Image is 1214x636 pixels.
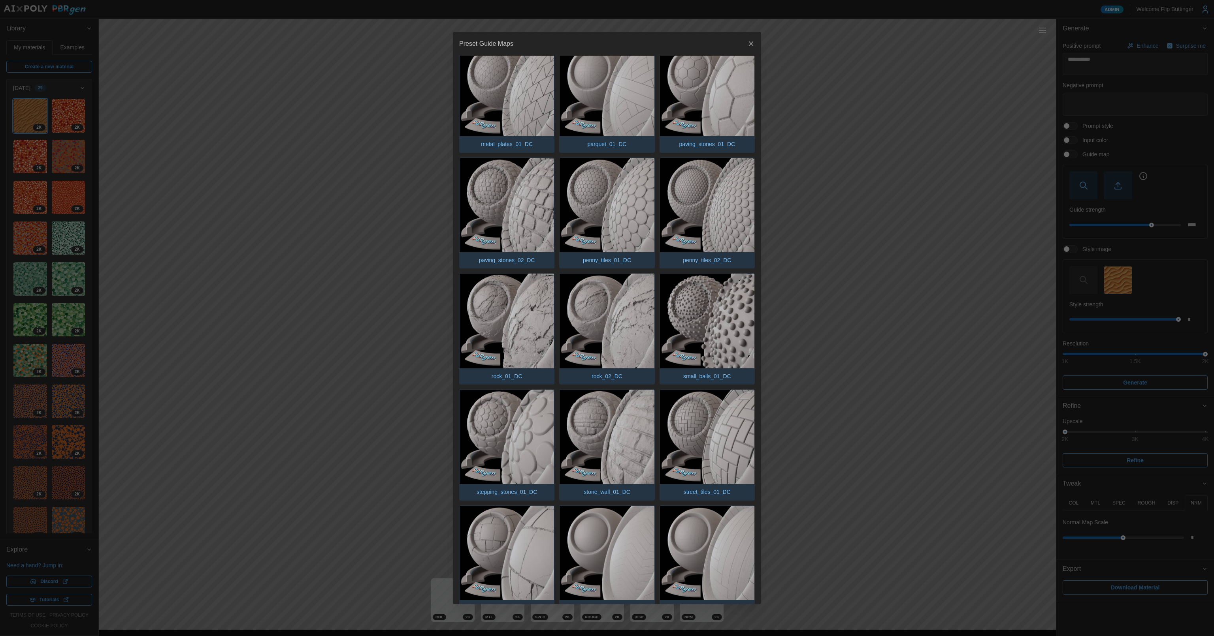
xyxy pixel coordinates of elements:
img: stepping_stones_01_DC.png [460,390,554,484]
img: rock_01_DC.png [460,274,554,368]
button: metal_plates_01_DC.pngmetal_plates_01_DC [459,41,554,153]
p: parquet_01_DC [584,136,631,152]
img: penny_tiles_01_DC.png [560,158,654,252]
p: paving_stones_02_DC [475,252,539,268]
img: metal_plates_01_DC.png [460,42,554,136]
button: penny_tiles_02_DC.pngpenny_tiles_02_DC [660,158,755,269]
button: rock_02_DC.pngrock_02_DC [559,273,654,385]
img: rock_02_DC.png [560,274,654,368]
button: penny_tiles_01_DC.pngpenny_tiles_01_DC [559,158,654,269]
img: paving_stones_01_DC.png [660,42,754,136]
img: parquet_01_DC.png [560,42,654,136]
p: rock_02_DC [588,368,626,384]
button: stone_wall_01_DC.pngstone_wall_01_DC [559,389,654,501]
img: paving_stones_02_DC.png [460,158,554,252]
p: metal_plates_01_DC [477,136,537,152]
p: wood_floor_01_DC [579,600,635,616]
p: rock_01_DC [488,368,526,384]
img: wood_floor_02_DC.png [660,506,754,600]
p: penny_tiles_01_DC [579,252,635,268]
button: paving_stones_01_DC.pngpaving_stones_01_DC [660,41,755,153]
p: stepping_stones_01_DC [473,484,541,500]
button: tiles_01_DC.pngtiles_01_DC [459,505,554,617]
img: street_tiles_01_DC.png [660,390,754,484]
h2: Preset Guide Maps [459,41,513,47]
img: small_balls_01_DC.png [660,274,754,368]
img: wood_floor_01_DC.png [560,506,654,600]
img: stone_wall_01_DC.png [560,390,654,484]
button: street_tiles_01_DC.pngstreet_tiles_01_DC [660,389,755,501]
button: parquet_01_DC.pngparquet_01_DC [559,41,654,153]
p: small_balls_01_DC [679,368,735,384]
img: tiles_01_DC.png [460,506,554,600]
button: rock_01_DC.pngrock_01_DC [459,273,554,385]
button: small_balls_01_DC.pngsmall_balls_01_DC [660,273,755,385]
button: stepping_stones_01_DC.pngstepping_stones_01_DC [459,389,554,501]
p: wood_floor_02_DC [679,600,735,616]
p: street_tiles_01_DC [680,484,735,500]
button: wood_floor_01_DC.pngwood_floor_01_DC [559,505,654,617]
p: penny_tiles_02_DC [679,252,735,268]
p: tiles_01_DC [488,600,526,616]
p: paving_stones_01_DC [675,136,739,152]
p: stone_wall_01_DC [580,484,634,500]
img: penny_tiles_02_DC.png [660,158,754,252]
button: paving_stones_02_DC.pngpaving_stones_02_DC [459,158,554,269]
button: wood_floor_02_DC.pngwood_floor_02_DC [660,505,755,617]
